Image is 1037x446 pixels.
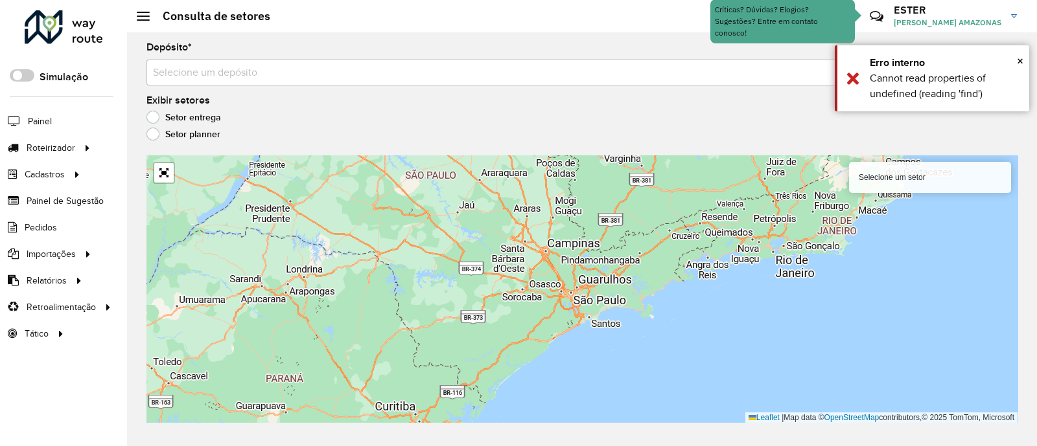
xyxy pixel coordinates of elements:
label: Exibir setores [146,93,210,108]
span: Roteirizador [27,141,75,155]
label: Setor entrega [146,111,221,124]
div: Críticas? Dúvidas? Elogios? Sugestões? Entre em contato conosco! [715,4,850,39]
div: Erro interno [870,55,1020,71]
span: Retroalimentação [27,300,96,314]
span: Importações [27,247,76,261]
span: Relatórios [27,274,67,287]
span: Painel [28,115,52,128]
label: Depósito [146,39,192,55]
div: Cannot read properties of undefined (reading 'find') [870,71,1020,102]
span: Painel de Sugestão [27,194,104,208]
span: [PERSON_NAME] AMAZONAS [894,17,1001,28]
a: Leaflet [749,413,780,422]
a: Contato Rápido [863,3,891,30]
span: Cadastros [25,168,65,181]
span: | [782,413,784,422]
h2: Consulta de setores [150,9,270,23]
div: Map data © contributors,© 2025 TomTom, Microsoft [745,412,1018,423]
h3: ESTER [894,4,1001,16]
span: Tático [25,327,49,340]
a: Abrir mapa em tela cheia [154,163,174,183]
div: Selecione um setor [849,162,1011,193]
label: Simulação [40,69,88,85]
label: Setor planner [146,128,220,140]
a: OpenStreetMap [824,413,880,422]
span: Pedidos [25,221,57,234]
button: Close [1017,51,1023,71]
span: × [1017,54,1023,68]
